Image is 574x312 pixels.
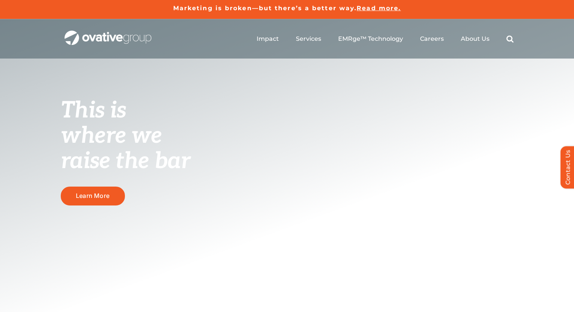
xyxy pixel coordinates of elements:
[61,122,190,175] span: where we raise the bar
[420,35,444,43] a: Careers
[76,192,109,199] span: Learn More
[61,97,126,124] span: This is
[506,35,514,43] a: Search
[65,30,151,37] a: OG_Full_horizontal_WHT
[296,35,321,43] a: Services
[257,35,279,43] a: Impact
[357,5,401,12] a: Read more.
[338,35,403,43] a: EMRge™ Technology
[257,27,514,51] nav: Menu
[61,187,125,205] a: Learn More
[461,35,489,43] a: About Us
[173,5,357,12] a: Marketing is broken—but there’s a better way.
